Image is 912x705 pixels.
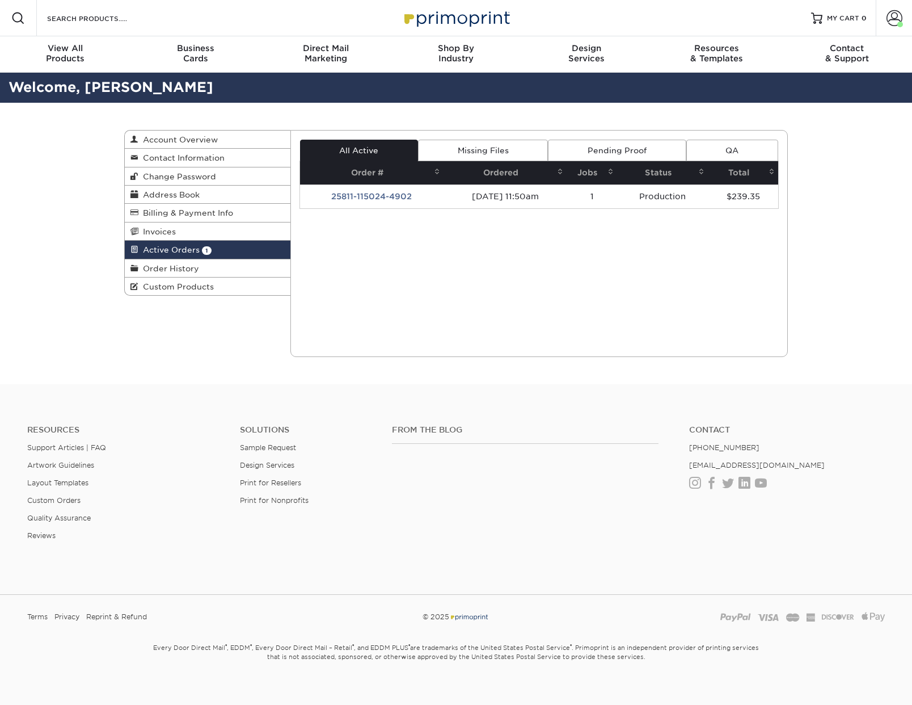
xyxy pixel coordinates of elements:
span: Billing & Payment Info [138,208,233,217]
a: Contact& Support [782,36,912,73]
a: DesignServices [521,36,652,73]
a: [EMAIL_ADDRESS][DOMAIN_NAME] [689,461,825,469]
a: All Active [300,140,418,161]
a: Missing Files [418,140,548,161]
td: [DATE] 11:50am [444,184,566,208]
a: Artwork Guidelines [27,461,94,469]
span: Change Password [138,172,216,181]
span: Active Orders [138,245,200,254]
a: Print for Nonprofits [240,496,309,505]
span: Address Book [138,190,200,199]
span: Account Overview [138,135,218,144]
img: Primoprint [399,6,513,30]
h4: Solutions [240,425,375,435]
div: © 2025 [310,609,602,626]
a: Direct MailMarketing [260,36,391,73]
div: Industry [391,43,521,64]
th: Jobs [567,161,617,184]
a: Active Orders 1 [125,241,290,259]
span: Custom Products [138,282,214,291]
td: 1 [567,184,617,208]
th: Status [617,161,708,184]
a: Contact Information [125,149,290,167]
td: $239.35 [708,184,778,208]
a: Order History [125,259,290,278]
img: Primoprint [449,612,489,621]
a: Address Book [125,186,290,204]
a: Contact [689,425,885,435]
a: Design Services [240,461,294,469]
a: Resources& Templates [652,36,782,73]
a: Support Articles | FAQ [27,443,106,452]
a: Shop ByIndustry [391,36,521,73]
div: Cards [130,43,261,64]
sup: ® [225,643,227,649]
a: Layout Templates [27,479,88,487]
a: Reprint & Refund [86,609,147,626]
span: Contact [782,43,912,53]
div: & Templates [652,43,782,64]
span: Direct Mail [260,43,391,53]
a: Quality Assurance [27,514,91,522]
a: Terms [27,609,48,626]
a: Print for Resellers [240,479,301,487]
span: Shop By [391,43,521,53]
input: SEARCH PRODUCTS..... [46,11,157,25]
div: & Support [782,43,912,64]
small: Every Door Direct Mail , EDDM , Every Door Direct Mail – Retail , and EDDM PLUS are trademarks of... [124,639,788,689]
a: Change Password [125,167,290,186]
span: 0 [862,14,867,22]
span: MY CART [827,14,859,23]
sup: ® [250,643,252,649]
a: Account Overview [125,131,290,149]
span: 1 [202,246,212,255]
h4: From the Blog [392,425,659,435]
a: [PHONE_NUMBER] [689,443,759,452]
span: Business [130,43,261,53]
td: Production [617,184,708,208]
sup: ® [570,643,572,649]
span: Order History [138,264,199,273]
sup: ® [408,643,410,649]
span: Resources [652,43,782,53]
td: 25811-115024-4902 [300,184,444,208]
a: Reviews [27,531,56,540]
span: Invoices [138,227,176,236]
a: BusinessCards [130,36,261,73]
a: Invoices [125,223,290,241]
a: Sample Request [240,443,296,452]
th: Order # [300,161,444,184]
a: QA [686,140,778,161]
a: Pending Proof [548,140,686,161]
div: Services [521,43,652,64]
th: Ordered [444,161,566,184]
a: Custom Orders [27,496,81,505]
h4: Resources [27,425,223,435]
th: Total [708,161,778,184]
a: Custom Products [125,278,290,295]
a: Billing & Payment Info [125,204,290,222]
div: Marketing [260,43,391,64]
sup: ® [352,643,354,649]
span: Contact Information [138,153,225,162]
span: Design [521,43,652,53]
a: Privacy [54,609,79,626]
